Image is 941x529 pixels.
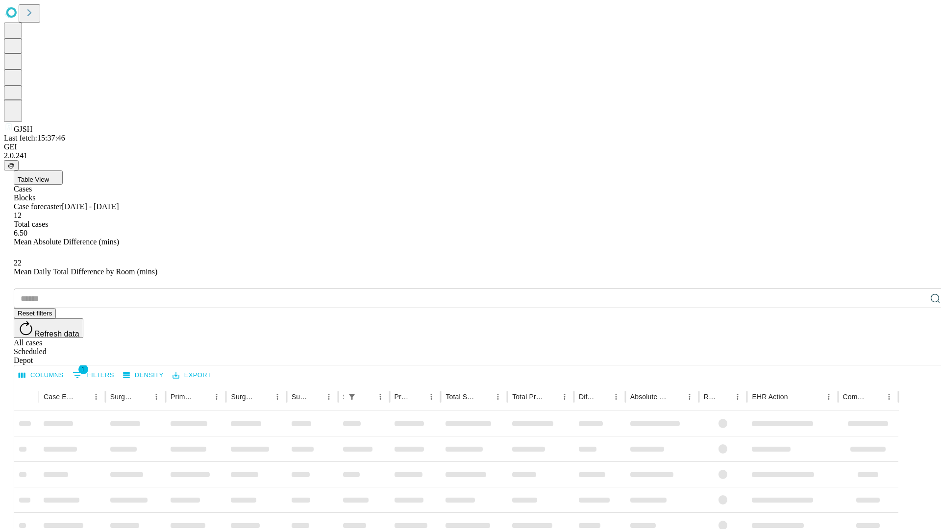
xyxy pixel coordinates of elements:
div: Predicted In Room Duration [395,393,410,401]
span: 12 [14,211,22,219]
span: Refresh data [34,330,79,338]
div: Scheduled In Room Duration [343,393,344,401]
button: Menu [424,390,438,404]
button: Sort [477,390,491,404]
button: Menu [491,390,505,404]
button: Menu [322,390,336,404]
div: Total Scheduled Duration [446,393,476,401]
button: Show filters [345,390,359,404]
button: Reset filters [14,308,56,318]
div: Comments [843,393,867,401]
button: Sort [75,390,89,404]
div: Difference [579,393,594,401]
div: Surgery Name [231,393,255,401]
span: 1 [78,364,88,374]
div: EHR Action [752,393,788,401]
span: 22 [14,259,22,267]
button: Refresh data [14,318,83,338]
button: Select columns [16,368,66,383]
button: Menu [271,390,284,404]
button: Sort [411,390,424,404]
div: Total Predicted Duration [512,393,543,401]
span: Mean Absolute Difference (mins) [14,238,119,246]
button: Sort [360,390,373,404]
span: Last fetch: 15:37:46 [4,134,65,142]
button: Density [121,368,166,383]
div: Primary Service [171,393,195,401]
button: Sort [669,390,683,404]
button: Menu [882,390,896,404]
button: Sort [196,390,210,404]
button: Menu [149,390,163,404]
button: Menu [373,390,387,404]
button: Sort [868,390,882,404]
button: Sort [595,390,609,404]
button: Menu [210,390,223,404]
div: Resolved in EHR [704,393,717,401]
div: 1 active filter [345,390,359,404]
span: Table View [18,176,49,183]
div: Surgeon Name [110,393,135,401]
div: Case Epic Id [44,393,74,401]
button: Export [170,368,214,383]
span: Reset filters [18,310,52,317]
button: Sort [544,390,558,404]
button: Menu [731,390,744,404]
div: GEI [4,143,937,151]
span: Mean Daily Total Difference by Room (mins) [14,267,157,276]
div: Surgery Date [292,393,307,401]
span: GJSH [14,125,32,133]
button: Sort [257,390,271,404]
span: Total cases [14,220,48,228]
button: Sort [136,390,149,404]
div: 2.0.241 [4,151,937,160]
span: @ [8,162,15,169]
button: Menu [558,390,571,404]
button: Table View [14,170,63,185]
button: Menu [822,390,836,404]
span: [DATE] - [DATE] [62,202,119,211]
button: Show filters [70,367,117,383]
button: Sort [717,390,731,404]
button: Sort [308,390,322,404]
span: Case forecaster [14,202,62,211]
button: Menu [683,390,696,404]
button: Menu [609,390,623,404]
div: Absolute Difference [630,393,668,401]
span: 6.50 [14,229,27,237]
button: Sort [789,390,803,404]
button: @ [4,160,19,170]
button: Menu [89,390,103,404]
